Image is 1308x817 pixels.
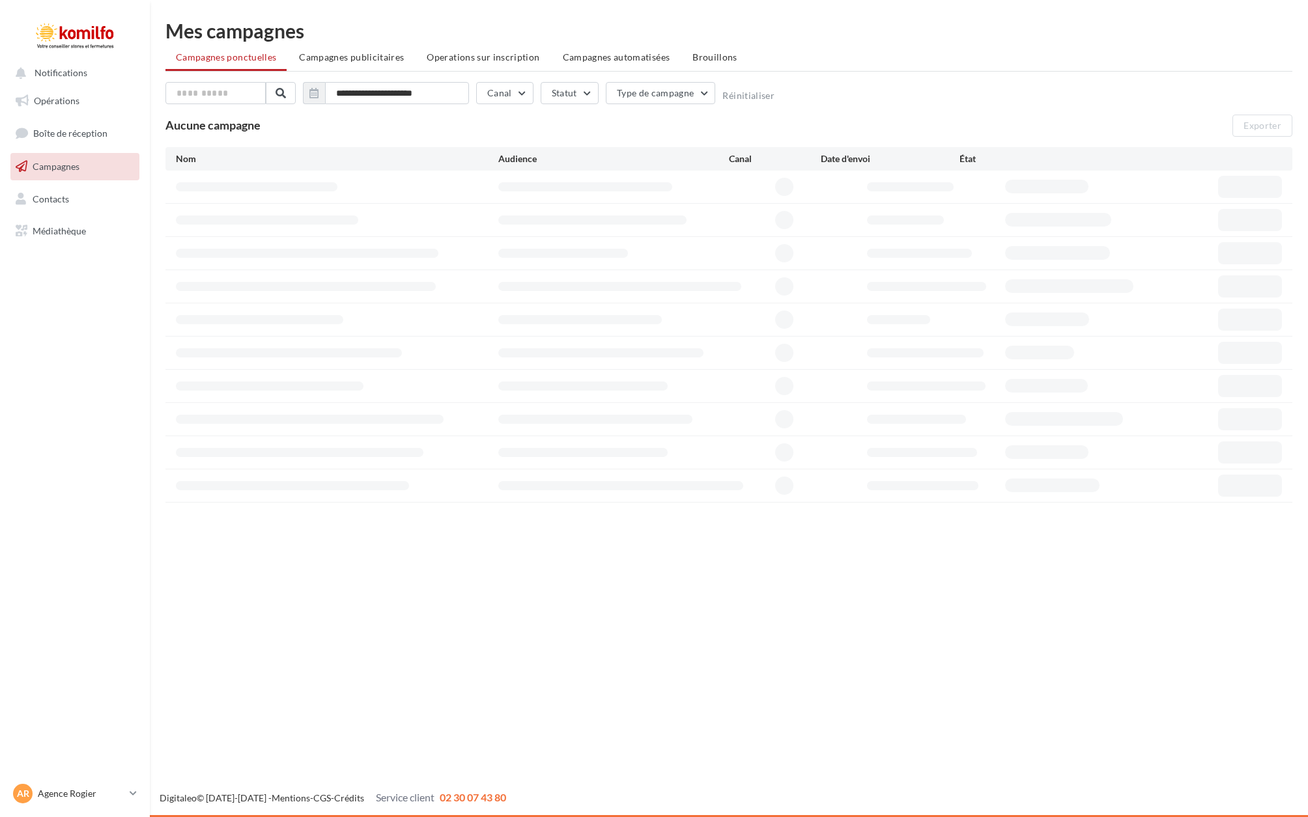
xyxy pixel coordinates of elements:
[272,792,310,803] a: Mentions
[440,791,506,803] span: 02 30 07 43 80
[17,787,29,800] span: AR
[160,792,506,803] span: © [DATE]-[DATE] - - -
[35,68,87,79] span: Notifications
[821,152,959,165] div: Date d'envoi
[38,787,124,800] p: Agence Rogier
[8,186,142,213] a: Contacts
[692,51,737,62] span: Brouillons
[33,225,86,236] span: Médiathèque
[165,118,261,132] span: Aucune campagne
[34,95,79,106] span: Opérations
[165,21,1292,40] div: Mes campagnes
[160,792,197,803] a: Digitaleo
[10,781,139,806] a: AR Agence Rogier
[1232,115,1292,137] button: Exporter
[427,51,539,62] span: Operations sur inscription
[8,87,142,115] a: Opérations
[376,791,434,803] span: Service client
[33,161,79,172] span: Campagnes
[33,128,107,139] span: Boîte de réception
[299,51,404,62] span: Campagnes publicitaires
[8,217,142,245] a: Médiathèque
[176,152,498,165] div: Nom
[722,90,775,101] button: Réinitialiser
[541,82,599,104] button: Statut
[563,51,670,62] span: Campagnes automatisées
[606,82,716,104] button: Type de campagne
[8,119,142,147] a: Boîte de réception
[960,152,1098,165] div: État
[498,152,729,165] div: Audience
[8,153,142,180] a: Campagnes
[476,82,533,104] button: Canal
[729,152,821,165] div: Canal
[33,193,69,204] span: Contacts
[313,792,331,803] a: CGS
[334,792,364,803] a: Crédits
